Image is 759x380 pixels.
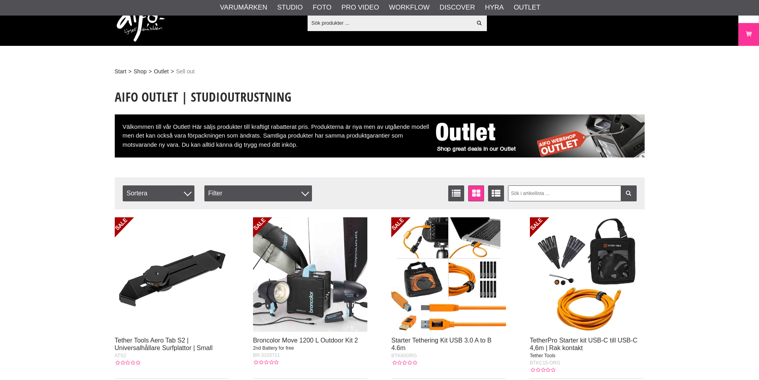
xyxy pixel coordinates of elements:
div: Kundbetyg: 0 [115,359,140,366]
div: Välkommen till vår Outlet! Här säljs produkter till kraftigt rabatterat pris. Produkterna är nya ... [115,114,645,158]
a: Studio [277,2,303,13]
a: Workflow [389,2,430,13]
a: Foto [313,2,331,13]
img: logo.png [117,6,165,42]
span: 2nd Battery for free [253,345,294,351]
div: Kundbetyg: 0 [253,359,278,366]
span: Sortera [123,185,194,201]
a: Pro Video [341,2,379,13]
a: Tether Tools Aero Tab S2 | Universalhållare Surfplattor | Small [115,337,213,351]
span: Sell out [176,67,195,76]
img: Broncolor Move 1200 L Outdoor Kit 2 [253,217,368,332]
div: Kundbetyg: 0 [391,359,417,366]
span: BTK60ORG [391,353,417,358]
a: Filtrera [621,185,637,201]
img: TetherPro Starter kit USB-C till USB-C 4,6m | Rak kontakt [530,217,645,332]
span: > [171,67,174,76]
a: Varumärken [220,2,267,13]
a: TetherPro Starter kit USB-C till USB-C 4,6m | Rak kontakt [530,337,637,351]
span: BTKC15-ORG [530,360,561,366]
a: Discover [439,2,475,13]
div: Kundbetyg: 0 [530,366,555,374]
a: Outlet [154,67,169,76]
input: Sök i artikellista ... [508,185,637,201]
span: > [149,67,152,76]
span: BR-3103711 [253,352,280,358]
img: Tether Tools Aero Tab S2 | Universalhållare Surfplattor | Small [115,217,229,332]
a: Broncolor Move 1200 L Outdoor Kit 2 [253,337,358,344]
div: Filter [204,185,312,201]
a: Listvisning [448,185,464,201]
a: Utökad listvisning [488,185,504,201]
a: Hyra [485,2,504,13]
a: Start [115,67,127,76]
a: Shop [133,67,147,76]
input: Sök produkter ... [308,17,472,29]
img: Starter Tethering Kit USB 3.0 A to B 4.6m [391,217,506,332]
a: Starter Tethering Kit USB 3.0 A to B 4.6m [391,337,491,351]
span: Tether Tools [530,353,555,358]
span: ATS2 [115,353,126,358]
img: Aifo Outlet Sell Out [430,114,645,158]
a: Outlet [514,2,540,13]
span: > [128,67,131,76]
h1: Aifo Outlet | Studioutrustning [115,88,645,106]
a: Fönstervisning [468,185,484,201]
